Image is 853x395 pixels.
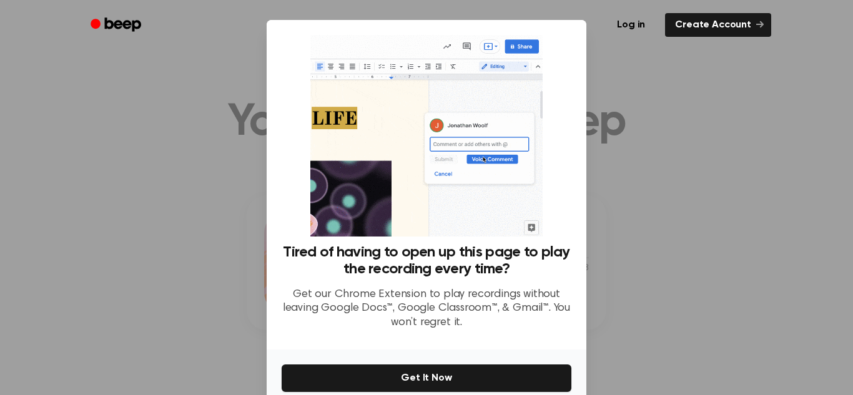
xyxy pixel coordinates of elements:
[604,11,658,39] a: Log in
[282,288,571,330] p: Get our Chrome Extension to play recordings without leaving Google Docs™, Google Classroom™, & Gm...
[282,244,571,278] h3: Tired of having to open up this page to play the recording every time?
[82,13,152,37] a: Beep
[282,364,571,392] button: Get It Now
[665,13,771,37] a: Create Account
[310,35,542,237] img: Beep extension in action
